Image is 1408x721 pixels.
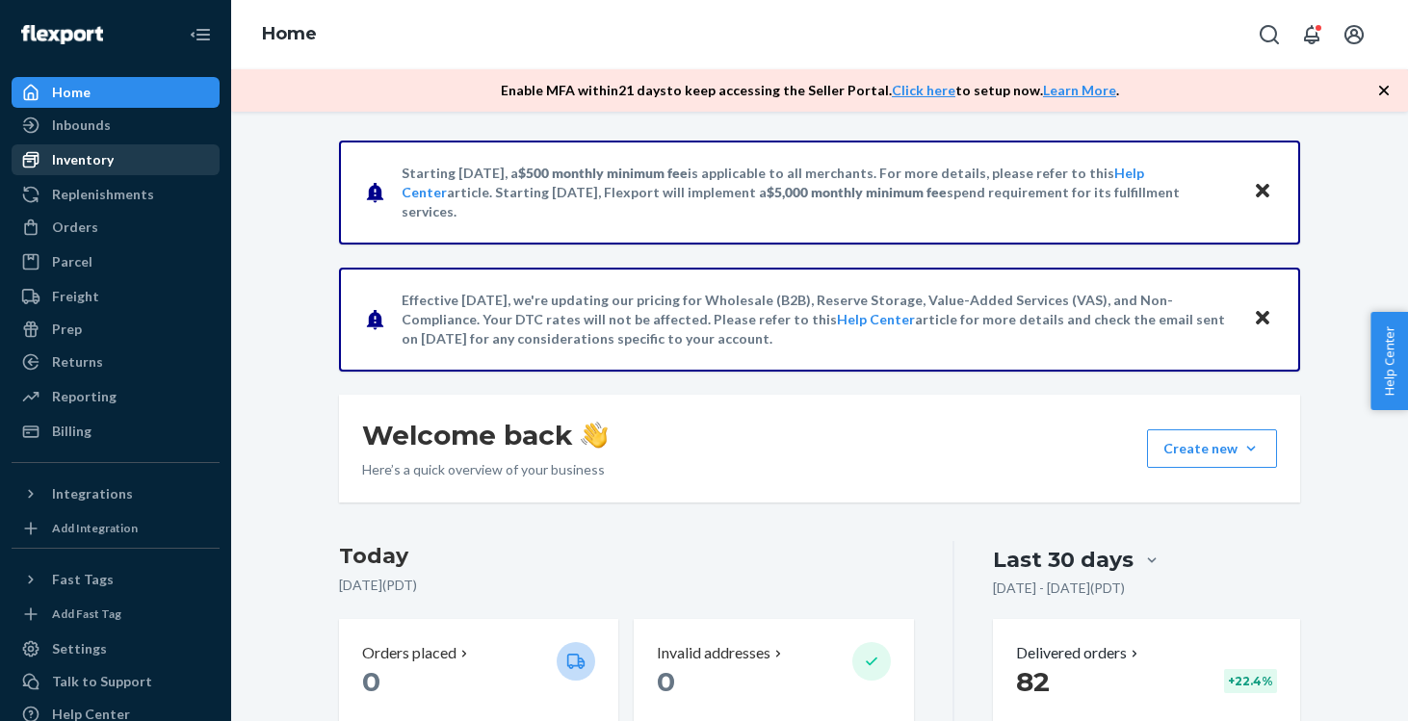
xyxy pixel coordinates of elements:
p: [DATE] ( PDT ) [339,576,914,595]
a: Home [262,23,317,44]
div: Reporting [52,387,117,406]
a: Learn More [1043,82,1116,98]
div: Inventory [52,150,114,169]
div: Returns [52,352,103,372]
a: Replenishments [12,179,220,210]
img: Flexport logo [21,25,103,44]
div: Add Fast Tag [52,605,121,622]
div: Settings [52,639,107,658]
div: Talk to Support [52,672,152,691]
p: Here’s a quick overview of your business [362,460,608,479]
span: $5,000 monthly minimum fee [767,184,947,200]
a: Inventory [12,144,220,175]
ol: breadcrumbs [247,7,332,63]
a: Freight [12,281,220,312]
button: Talk to Support [12,666,220,697]
a: Orders [12,212,220,243]
p: Starting [DATE], a is applicable to all merchants. For more details, please refer to this article... [402,164,1235,221]
h3: Today [339,541,914,572]
button: Help Center [1370,312,1408,410]
button: Open account menu [1335,15,1373,54]
a: Click here [892,82,955,98]
a: Help Center [837,311,915,327]
button: Integrations [12,478,220,509]
div: Inbounds [52,116,111,135]
span: 0 [362,665,380,698]
p: Effective [DATE], we're updating our pricing for Wholesale (B2B), Reserve Storage, Value-Added Se... [402,291,1235,348]
div: Replenishments [52,185,154,204]
span: 82 [1016,665,1050,698]
a: Add Fast Tag [12,603,220,626]
div: Parcel [52,252,92,271]
p: [DATE] - [DATE] ( PDT ) [993,579,1125,598]
a: Add Integration [12,517,220,540]
button: Close [1250,305,1275,333]
a: Returns [12,347,220,377]
div: Orders [52,218,98,237]
a: Settings [12,633,220,664]
span: 0 [657,665,675,698]
div: + 22.4 % [1224,669,1277,693]
span: $500 monthly minimum fee [518,165,688,181]
button: Delivered orders [1016,642,1142,664]
p: Enable MFA within 21 days to keep accessing the Seller Portal. to setup now. . [501,81,1119,100]
a: Home [12,77,220,108]
button: Close [1250,178,1275,206]
p: Invalid addresses [657,642,770,664]
div: Billing [52,422,91,441]
div: Fast Tags [52,570,114,589]
a: Prep [12,314,220,345]
div: Integrations [52,484,133,503]
div: Home [52,83,91,102]
span: Chat [45,13,85,31]
div: Prep [52,320,82,339]
a: Inbounds [12,110,220,141]
div: Last 30 days [993,545,1134,575]
a: Reporting [12,381,220,412]
a: Parcel [12,246,220,277]
img: hand-wave emoji [581,422,608,449]
div: Add Integration [52,520,138,536]
button: Open Search Box [1250,15,1289,54]
button: Open notifications [1292,15,1331,54]
button: Create new [1147,429,1277,468]
div: Freight [52,287,99,306]
button: Close Navigation [181,15,220,54]
p: Orders placed [362,642,456,664]
a: Billing [12,416,220,447]
h1: Welcome back [362,418,608,452]
button: Fast Tags [12,564,220,595]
